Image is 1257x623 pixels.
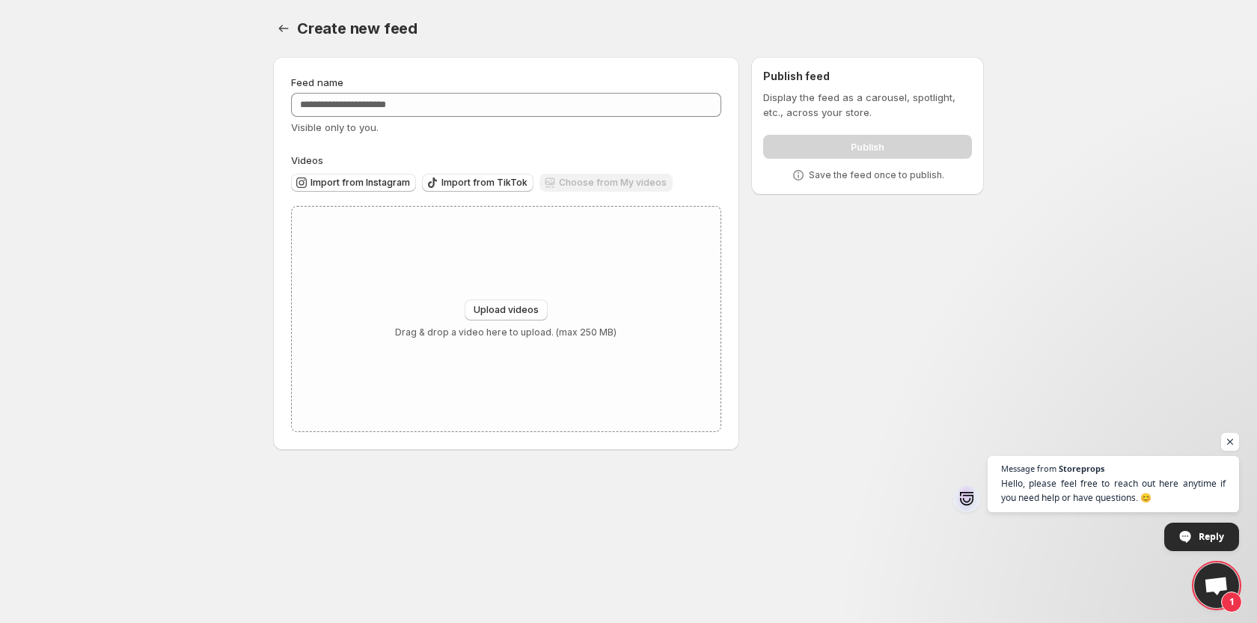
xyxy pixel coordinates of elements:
span: Feed name [291,76,343,88]
span: Import from TikTok [441,177,527,189]
span: Storeprops [1059,464,1104,472]
span: Upload videos [474,304,539,316]
p: Drag & drop a video here to upload. (max 250 MB) [395,326,617,338]
button: Import from Instagram [291,174,416,192]
div: Open chat [1194,563,1239,608]
button: Upload videos [465,300,548,320]
p: Save the feed once to publish. [809,169,944,181]
span: Visible only to you. [291,121,379,133]
h2: Publish feed [763,69,972,84]
span: Videos [291,154,323,166]
span: 1 [1221,592,1242,613]
span: Create new feed [297,19,418,37]
span: Import from Instagram [311,177,410,189]
p: Display the feed as a carousel, spotlight, etc., across your store. [763,90,972,120]
button: Settings [273,18,294,39]
span: Hello, please feel free to reach out here anytime if you need help or have questions. 😊 [1001,476,1226,505]
span: Message from [1001,464,1056,472]
button: Import from TikTok [422,174,533,192]
span: Reply [1199,523,1224,550]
